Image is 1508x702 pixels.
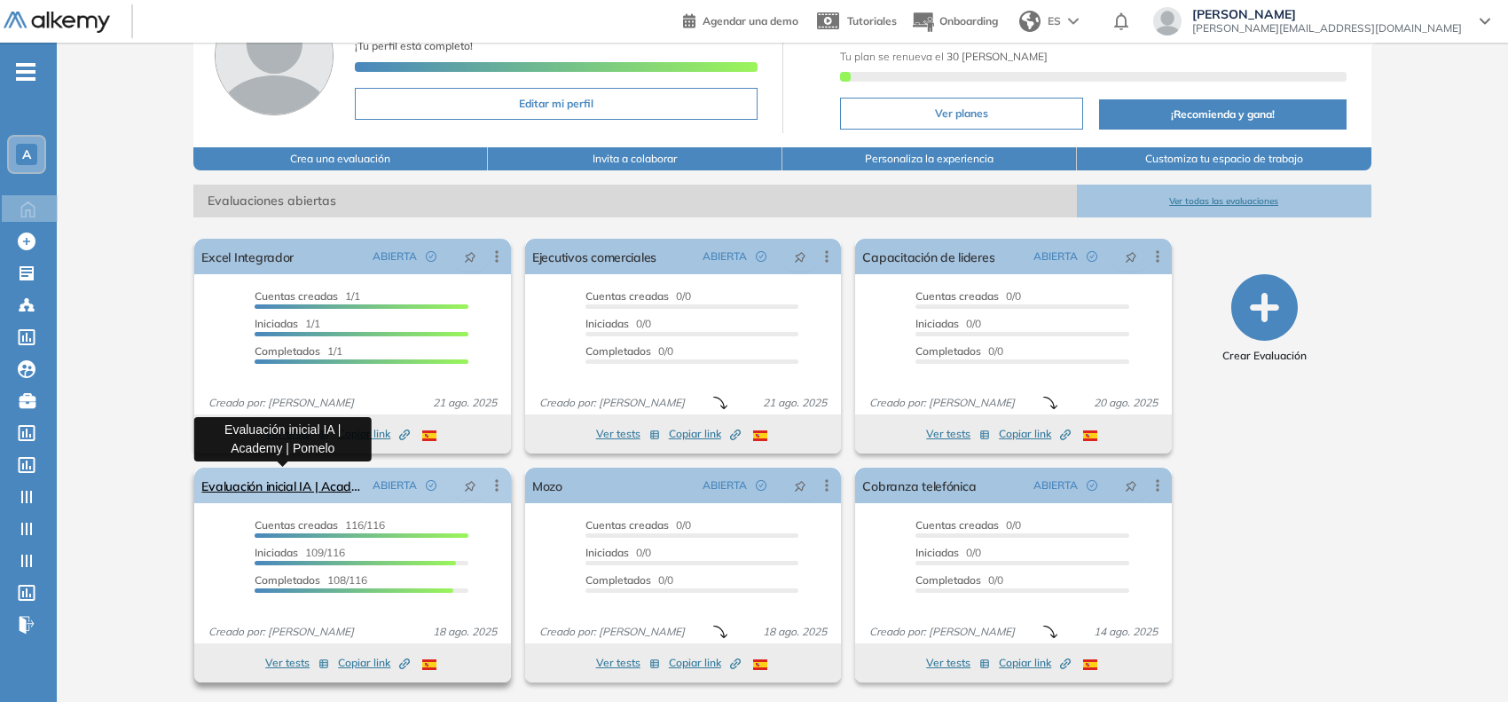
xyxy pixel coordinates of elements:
[464,478,476,493] span: pushpin
[201,624,361,640] span: Creado por: [PERSON_NAME]
[194,417,372,461] div: Evaluación inicial IA | Academy | Pomelo
[1083,659,1097,670] img: ESP
[585,573,673,587] span: 0/0
[1019,11,1041,32] img: world
[1111,242,1151,271] button: pushpin
[22,147,31,162] span: A
[1033,477,1078,493] span: ABIERTA
[703,248,747,264] span: ABIERTA
[255,546,345,559] span: 109/116
[862,395,1022,411] span: Creado por: [PERSON_NAME]
[201,395,361,411] span: Creado por: [PERSON_NAME]
[915,573,1003,587] span: 0/0
[756,480,766,491] span: check-circle
[488,147,782,170] button: Invita a colaborar
[1087,624,1165,640] span: 14 ago. 2025
[669,423,741,445] button: Copiar link
[585,317,651,330] span: 0/0
[255,344,342,358] span: 1/1
[426,624,504,640] span: 18 ago. 2025
[847,14,897,28] span: Tutoriales
[999,652,1071,674] button: Copiar link
[926,652,990,674] button: Ver tests
[1125,478,1137,493] span: pushpin
[596,652,660,674] button: Ver tests
[1068,18,1079,25] img: arrow
[939,14,998,28] span: Onboarding
[915,317,981,330] span: 0/0
[703,14,798,28] span: Agendar una demo
[753,430,767,441] img: ESP
[255,518,338,532] span: Cuentas creadas
[255,289,338,303] span: Cuentas creadas
[373,477,417,493] span: ABIERTA
[1077,185,1371,217] button: Ver todas las evaluaciones
[1222,274,1307,364] button: Crear Evaluación
[794,249,806,264] span: pushpin
[532,624,692,640] span: Creado por: [PERSON_NAME]
[840,98,1084,130] button: Ver planes
[1192,7,1462,21] span: [PERSON_NAME]
[862,624,1022,640] span: Creado por: [PERSON_NAME]
[756,395,834,411] span: 21 ago. 2025
[585,344,651,358] span: Completados
[669,655,741,671] span: Copiar link
[585,289,669,303] span: Cuentas creadas
[781,242,820,271] button: pushpin
[193,185,1076,217] span: Evaluaciones abiertas
[255,317,320,330] span: 1/1
[255,317,298,330] span: Iniciadas
[911,3,998,41] button: Onboarding
[426,251,436,262] span: check-circle
[915,573,981,587] span: Completados
[338,655,410,671] span: Copiar link
[703,477,747,493] span: ABIERTA
[782,147,1077,170] button: Personaliza la experiencia
[585,518,669,532] span: Cuentas creadas
[585,573,651,587] span: Completados
[532,239,656,274] a: Ejecutivos comerciales
[669,652,741,674] button: Copiar link
[753,659,767,670] img: ESP
[255,344,320,358] span: Completados
[585,289,691,303] span: 0/0
[16,70,35,74] i: -
[999,426,1071,442] span: Copiar link
[781,471,820,500] button: pushpin
[4,12,110,34] img: Logo
[915,546,981,559] span: 0/0
[756,251,766,262] span: check-circle
[451,471,490,500] button: pushpin
[1222,348,1307,364] span: Crear Evaluación
[915,289,1021,303] span: 0/0
[193,147,488,170] button: Crea una evaluación
[683,9,798,30] a: Agendar una demo
[451,242,490,271] button: pushpin
[426,395,504,411] span: 21 ago. 2025
[915,317,959,330] span: Iniciadas
[1087,395,1165,411] span: 20 ago. 2025
[255,289,360,303] span: 1/1
[840,50,1048,63] span: Tu plan se renueva el
[1083,430,1097,441] img: ESP
[255,573,367,587] span: 108/116
[1125,249,1137,264] span: pushpin
[265,652,329,674] button: Ver tests
[944,50,1048,63] b: 30 [PERSON_NAME]
[915,289,999,303] span: Cuentas creadas
[999,655,1071,671] span: Copiar link
[585,546,651,559] span: 0/0
[1087,251,1097,262] span: check-circle
[1192,21,1462,35] span: [PERSON_NAME][EMAIL_ADDRESS][DOMAIN_NAME]
[338,423,410,445] button: Copiar link
[585,317,629,330] span: Iniciadas
[915,344,1003,358] span: 0/0
[422,659,436,670] img: ESP
[1087,480,1097,491] span: check-circle
[255,518,385,532] span: 116/116
[915,546,959,559] span: Iniciadas
[915,518,1021,532] span: 0/0
[596,423,660,445] button: Ver tests
[669,426,741,442] span: Copiar link
[464,249,476,264] span: pushpin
